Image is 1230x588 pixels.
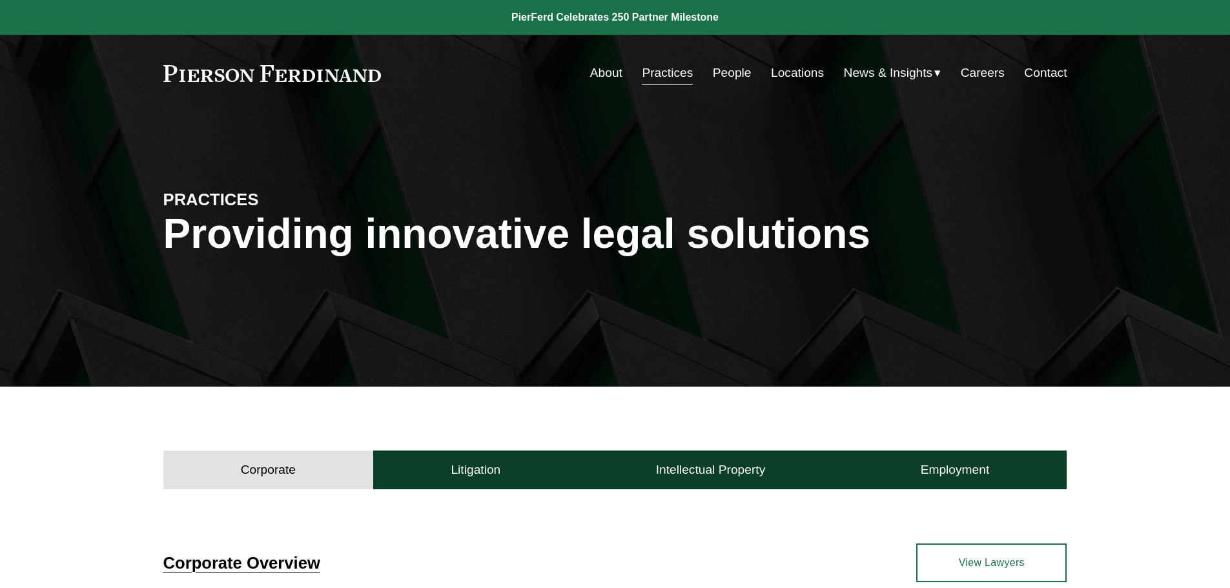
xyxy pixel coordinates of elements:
[163,210,1067,258] h1: Providing innovative legal solutions
[642,61,693,85] a: Practices
[713,61,752,85] a: People
[844,62,933,85] span: News & Insights
[451,462,500,478] h4: Litigation
[163,554,320,572] a: Corporate Overview
[163,189,389,210] h4: PRACTICES
[656,462,766,478] h4: Intellectual Property
[1024,61,1067,85] a: Contact
[844,61,941,85] a: folder dropdown
[771,61,824,85] a: Locations
[916,543,1067,582] a: View Lawyers
[921,462,990,478] h4: Employment
[241,462,296,478] h4: Corporate
[590,61,622,85] a: About
[961,61,1005,85] a: Careers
